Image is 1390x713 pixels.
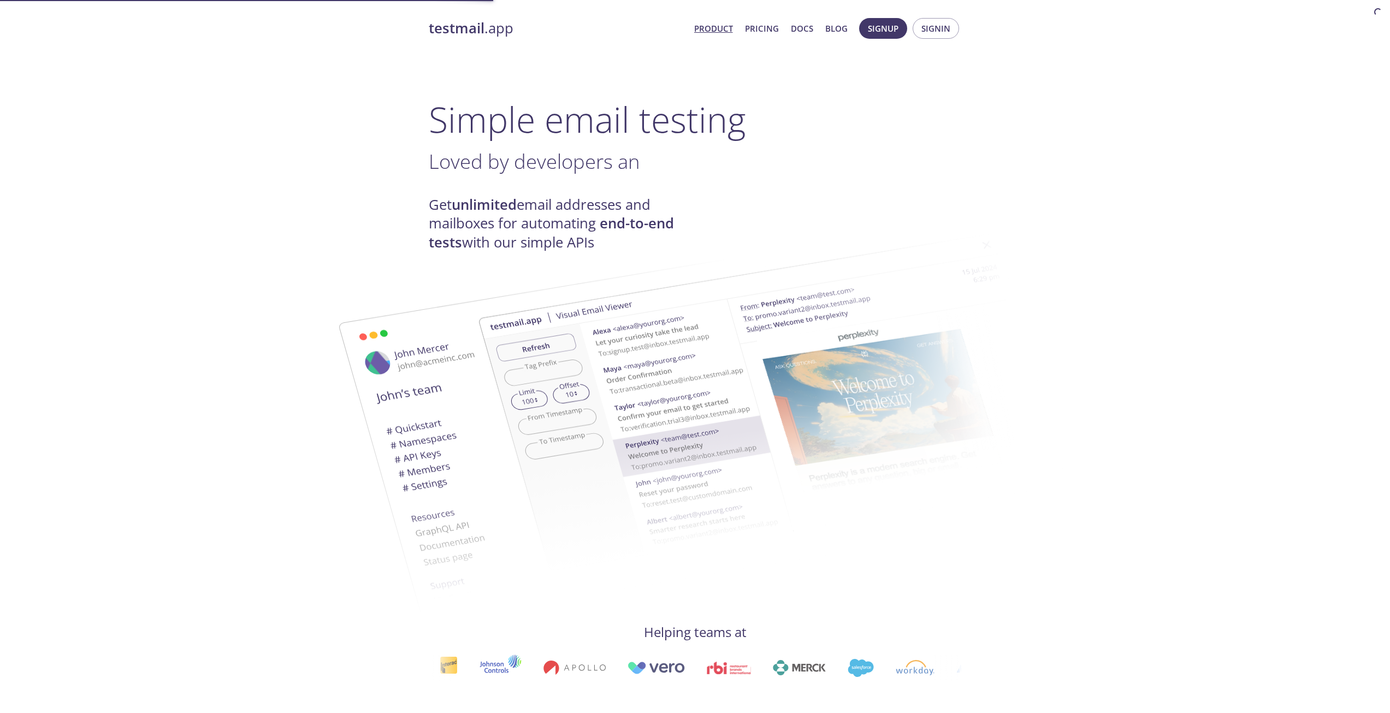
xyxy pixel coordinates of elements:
span: Signin [921,21,950,36]
h1: Simple email testing [429,98,962,140]
a: Pricing [745,21,779,36]
img: salesforce [847,659,873,677]
img: johnsoncontrols [479,655,521,681]
a: Docs [791,21,813,36]
img: interac [439,656,457,680]
img: rbi [706,662,750,674]
img: workday [895,660,934,675]
a: Product [694,21,733,36]
button: Signin [913,18,959,39]
span: Loved by developers an [429,148,640,175]
img: merck [772,660,825,675]
strong: end-to-end tests [429,214,674,251]
span: Signup [868,21,898,36]
button: Signup [859,18,907,39]
strong: unlimited [452,195,517,214]
img: vero [627,662,685,674]
img: testmail-email-viewer [298,253,888,623]
strong: testmail [429,19,484,38]
img: testmail-email-viewer [478,217,1068,587]
a: testmail.app [429,19,685,38]
h4: Get email addresses and mailboxes for automating with our simple APIs [429,196,695,252]
h4: Helping teams at [429,623,962,641]
a: Blog [825,21,848,36]
img: apollo [543,660,605,675]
